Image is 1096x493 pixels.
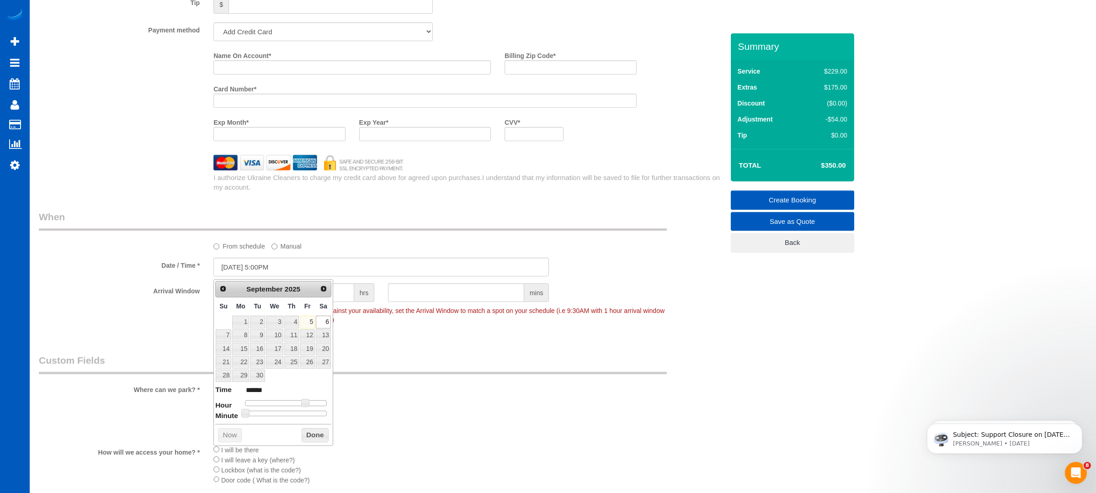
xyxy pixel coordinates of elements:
span: Prev [219,285,227,292]
a: 24 [266,356,283,368]
strong: Total [739,161,761,169]
a: 10 [266,329,283,342]
span: Lockbox (what is the code?) [221,466,301,474]
a: 23 [250,356,265,368]
span: 8 [1084,462,1091,469]
label: Extras [738,83,757,92]
dt: Hour [215,400,232,412]
label: Date / Time * [32,258,207,270]
a: 3 [266,316,283,328]
span: Door code ( What is the code?) [221,476,310,483]
span: September [246,285,283,293]
label: Name On Account [213,48,271,60]
iframe: Intercom notifications message [913,404,1096,468]
div: $0.00 [805,131,847,140]
a: 27 [316,356,331,368]
input: MM/DD/YYYY HH:MM [213,258,549,276]
a: 2 [250,316,265,328]
label: Billing Zip Code [505,48,556,60]
label: Exp Year [359,115,388,127]
a: 8 [232,329,249,342]
img: credit cards [207,155,410,170]
a: 25 [284,356,299,368]
span: I will be there [221,446,259,454]
a: 29 [232,370,249,382]
a: Save as Quote [731,212,854,231]
a: 28 [216,370,231,382]
span: Next [320,285,327,292]
a: Back [731,233,854,252]
legend: When [39,210,667,231]
label: Card Number [213,81,256,94]
div: I authorize Ukraine Cleaners to charge my credit card above for agreed upon purchases. [207,173,730,192]
label: How will we access your home? * [32,445,207,457]
img: Automaid Logo [5,9,24,22]
div: -$54.00 [805,115,847,124]
a: 14 [216,343,231,355]
a: Prev [217,282,229,295]
input: Manual [271,244,277,249]
a: 7 [216,329,231,342]
a: Create Booking [731,191,854,210]
input: From schedule [213,244,219,249]
div: $175.00 [805,83,847,92]
label: Adjustment [738,115,773,124]
label: Service [738,67,761,76]
span: Monday [236,302,245,310]
span: Thursday [288,302,296,310]
a: 18 [284,343,299,355]
span: To make this booking count against your availability, set the Arrival Window to match a spot on y... [213,307,665,323]
button: Now [218,428,241,443]
h3: Summary [738,41,850,52]
span: I will leave a key (where?) [221,456,295,464]
a: 20 [316,343,331,355]
span: 2025 [285,285,300,293]
span: Tuesday [254,302,261,310]
a: 15 [232,343,249,355]
legend: Custom Fields [39,354,667,374]
a: 9 [250,329,265,342]
label: From schedule [213,239,265,251]
label: Exp Month [213,115,249,127]
a: 13 [316,329,331,342]
dt: Time [215,385,232,396]
iframe: Intercom live chat [1065,462,1087,484]
span: Friday [304,302,311,310]
label: Manual [271,239,302,251]
dt: Minute [215,411,238,422]
a: 21 [216,356,231,368]
a: 12 [300,329,314,342]
a: 26 [300,356,314,368]
label: Tip [738,131,747,140]
label: Payment method [32,22,207,35]
a: 5 [300,316,314,328]
a: 22 [232,356,249,368]
span: Sunday [219,302,228,310]
span: mins [524,283,549,302]
span: Saturday [319,302,327,310]
a: 30 [250,370,265,382]
a: 19 [300,343,314,355]
label: CVV [505,115,520,127]
label: Arrival Window [32,283,207,296]
a: Next [317,282,330,295]
span: hrs [354,283,374,302]
div: $229.00 [805,67,847,76]
h4: $350.00 [793,162,846,170]
a: 16 [250,343,265,355]
a: 1 [232,316,249,328]
div: ($0.00) [805,99,847,108]
a: 17 [266,343,283,355]
a: 4 [284,316,299,328]
span: Wednesday [270,302,279,310]
a: 11 [284,329,299,342]
button: Done [302,428,329,443]
label: Discount [738,99,765,108]
span: I understand that my information will be saved to file for further transactions on my account. [213,174,720,191]
label: Where can we park? * [32,382,207,394]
